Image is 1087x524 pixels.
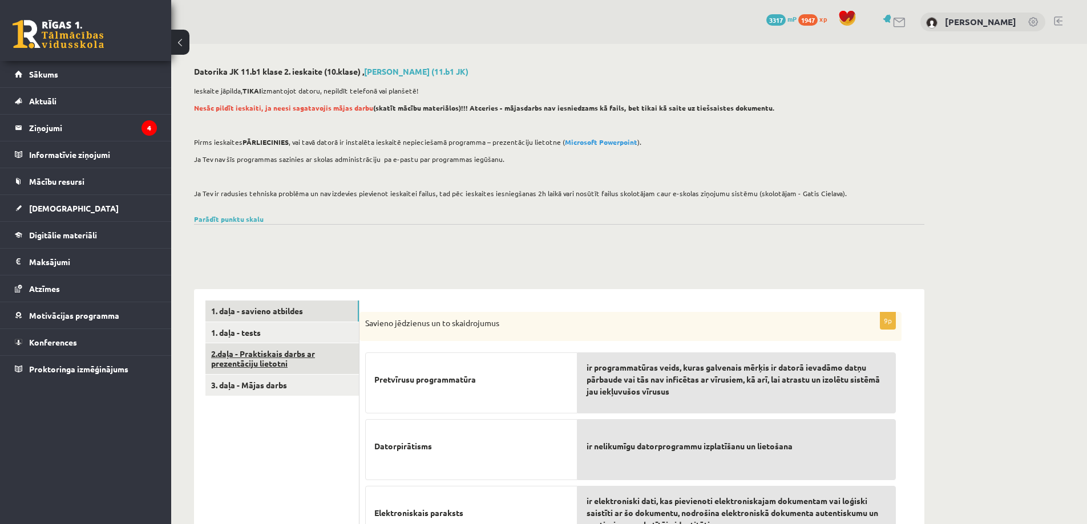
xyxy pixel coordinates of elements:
a: [DEMOGRAPHIC_DATA] [15,195,157,221]
p: Ja Tev nav šīs programmas sazinies ar skolas administrāciju pa e-pastu par programmas iegūšanu. [194,154,919,164]
a: Mācību resursi [15,168,157,194]
strong: TIKAI [243,86,261,95]
span: Proktoringa izmēģinājums [29,364,128,374]
a: 1. daļa - savieno atbildes [205,300,359,322]
strong: Microsoft Powerpoint [565,137,637,147]
a: Parādīt punktu skalu [194,214,264,224]
legend: Maksājumi [29,249,157,275]
p: Ieskaite jāpilda, izmantojot datoru, nepildīt telefonā vai planšetē! [194,86,919,96]
p: Savieno jēdzienus un to skaidrojumus [365,318,839,329]
span: Sākums [29,69,58,79]
a: Aktuāli [15,88,157,114]
p: Ja Tev ir radusies tehniska problēma un nav izdevies pievienot ieskaitei failus, tad pēc ieskaite... [194,188,919,198]
span: ir programmatūras veids, kuras galvenais mērķis ir datorā ievadāmo datņu pārbaude vai tās nav inf... [587,361,887,397]
strong: PĀRLIECINIES [243,137,289,147]
span: Mācību resursi [29,176,84,186]
i: 4 [142,120,157,136]
img: Viktorija Borhova [926,17,938,29]
legend: Informatīvie ziņojumi [29,141,157,168]
span: 1947 [798,14,818,26]
a: Digitālie materiāli [15,222,157,248]
p: Pirms ieskaites , vai tavā datorā ir instalēta ieskaitē nepieciešamā programma – prezentāciju lie... [194,137,919,147]
a: 3. daļa - Mājas darbs [205,375,359,396]
a: Konferences [15,329,157,355]
legend: Ziņojumi [29,115,157,141]
a: Maksājumi [15,249,157,275]
a: Rīgas 1. Tālmācības vidusskola [13,20,104,48]
span: 3317 [766,14,786,26]
span: Konferences [29,337,77,347]
span: Digitālie materiāli [29,230,97,240]
a: Ziņojumi4 [15,115,157,141]
span: mP [787,14,797,23]
a: 3317 mP [766,14,797,23]
span: Aktuāli [29,96,56,106]
span: Nesāc pildīt ieskaiti, ja neesi sagatavojis mājas darbu [194,103,373,112]
span: Pretvīrusu programmatūra [374,373,476,385]
a: [PERSON_NAME] (11.b1 JK) [364,66,468,76]
a: Proktoringa izmēģinājums [15,356,157,382]
a: 1. daļa - tests [205,322,359,343]
span: Motivācijas programma [29,310,119,320]
p: 9p [880,311,896,330]
span: Atzīmes [29,283,60,294]
span: Datorpirātisms [374,440,432,452]
span: Elektroniskais paraksts [374,507,463,519]
span: ir nelikumīgu datorprogrammu izplatīšanu un lietošana [587,440,793,452]
a: Motivācijas programma [15,302,157,328]
a: Atzīmes [15,275,157,302]
a: 2.daļa - Praktiskais darbs ar prezentāciju lietotni [205,343,359,374]
span: xp [819,14,827,23]
a: 1947 xp [798,14,833,23]
strong: (skatīt mācību materiālos)!!! Atceries - mājasdarbs nav iesniedzams kā fails, bet tikai kā saite ... [194,103,775,112]
h2: Datorika JK 11.b1 klase 2. ieskaite (10.klase) , [194,67,924,76]
a: Sākums [15,61,157,87]
a: Informatīvie ziņojumi [15,141,157,168]
span: [DEMOGRAPHIC_DATA] [29,203,119,213]
a: [PERSON_NAME] [945,16,1016,27]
